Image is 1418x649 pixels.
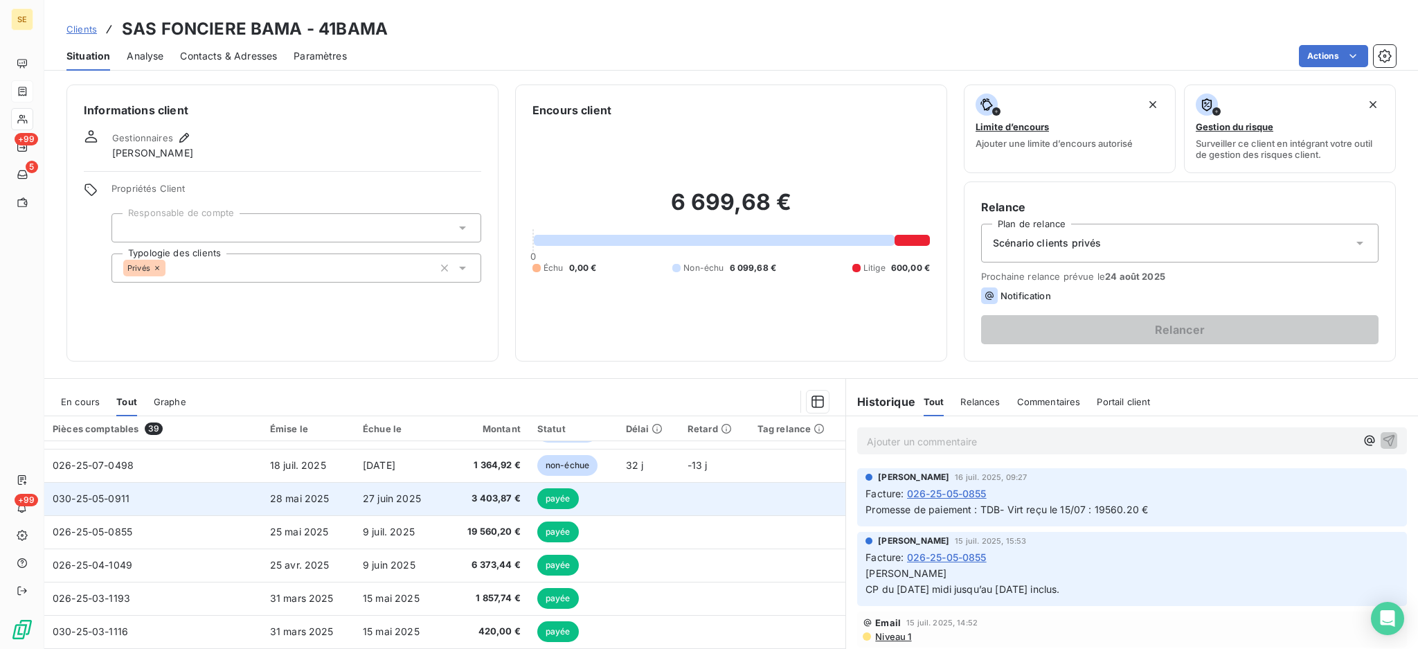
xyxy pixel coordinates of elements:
div: Délai [626,423,671,434]
span: Clients [66,24,97,35]
span: 5 [26,161,38,173]
span: -13 j [688,459,708,471]
span: Relances [960,396,1000,407]
div: Pièces comptables [53,423,253,435]
span: [PERSON_NAME] [112,146,193,160]
span: Tout [116,396,137,407]
div: Émise le [270,423,346,434]
span: Niveau 1 [874,631,911,642]
span: Litige [863,262,886,274]
span: +99 [15,133,38,145]
span: Limite d’encours [976,121,1049,132]
span: 15 juil. 2025, 15:53 [955,537,1026,545]
span: 1 857,74 € [457,592,520,605]
span: Situation [66,49,110,63]
span: 31 mars 2025 [270,592,334,604]
span: payée [537,621,579,642]
span: 026-25-05-0855 [53,526,132,537]
button: Relancer [981,315,1379,344]
span: 030-25-05-0911 [53,492,129,504]
h6: Informations client [84,102,481,118]
img: Logo LeanPay [11,619,33,641]
span: Échu [544,262,564,274]
div: Montant [457,423,520,434]
span: 15 juil. 2025, 14:52 [906,619,978,627]
span: [PERSON_NAME] [878,535,949,547]
a: +99 [11,136,33,158]
span: [PERSON_NAME] [878,471,949,483]
span: 25 avr. 2025 [270,559,330,571]
button: Actions [1299,45,1368,67]
h6: Encours client [532,102,611,118]
span: 15 mai 2025 [363,625,420,637]
span: Paramètres [294,49,347,63]
span: 1 364,92 € [457,459,520,472]
button: Limite d’encoursAjouter une limite d’encours autorisé [964,85,1176,173]
span: Tout [924,396,944,407]
span: Graphe [154,396,186,407]
span: [PERSON_NAME] CP du [DATE] midi jusqu’au [DATE] inclus. [865,567,1059,595]
span: 026-25-05-0855 [907,486,987,501]
button: Gestion du risqueSurveiller ce client en intégrant votre outil de gestion des risques client. [1184,85,1396,173]
span: 9 juin 2025 [363,559,415,571]
span: payée [537,488,579,509]
div: SE [11,8,33,30]
span: 6 099,68 € [730,262,777,274]
div: Open Intercom Messenger [1371,602,1404,635]
input: Ajouter une valeur [123,222,134,234]
span: 27 juin 2025 [363,492,421,504]
span: payée [537,555,579,576]
span: 19 560,20 € [457,525,520,539]
span: Portail client [1097,396,1150,407]
span: Facture : [865,486,904,501]
span: 030-25-03-1116 [53,625,128,637]
span: Ajouter une limite d’encours autorisé [976,138,1133,149]
span: 24 août 2025 [1105,271,1165,282]
span: 026-25-04-1049 [53,559,132,571]
div: Statut [537,423,609,434]
span: Gestion du risque [1196,121,1273,132]
span: Commentaires [1017,396,1081,407]
span: 026-25-05-0855 [907,550,987,564]
span: En cours [61,396,100,407]
span: 31 mars 2025 [270,625,334,637]
span: 28 mai 2025 [270,492,330,504]
a: Clients [66,22,97,36]
span: non-échue [537,455,598,476]
div: Échue le [363,423,440,434]
span: Gestionnaires [112,132,173,143]
span: payée [537,588,579,609]
span: Non-échu [683,262,724,274]
span: 39 [145,423,163,435]
span: 18 juil. 2025 [270,459,326,471]
div: Tag relance [757,423,838,434]
span: 3 403,87 € [457,492,520,506]
span: Facture : [865,550,904,564]
span: [DATE] [363,459,395,471]
h6: Relance [981,199,1379,215]
span: Surveiller ce client en intégrant votre outil de gestion des risques client. [1196,138,1384,160]
span: 9 juil. 2025 [363,526,415,537]
span: 600,00 € [891,262,930,274]
div: Retard [688,423,741,434]
span: Privés [127,264,150,272]
span: 0 [530,251,536,262]
span: +99 [15,494,38,506]
span: Notification [1000,290,1051,301]
span: 026-25-07-0498 [53,459,134,471]
span: Contacts & Adresses [180,49,277,63]
span: 16 juil. 2025, 09:27 [955,473,1027,481]
span: payée [537,522,579,542]
span: 026-25-03-1193 [53,592,130,604]
h3: SAS FONCIERE BAMA - 41BAMA [122,17,388,42]
span: Prochaine relance prévue le [981,271,1379,282]
a: 5 [11,163,33,186]
span: Promesse de paiement : TDB- Virt reçu le 15/07 : 19560.20 € [865,504,1148,515]
span: Propriétés Client [111,183,481,202]
span: 420,00 € [457,625,520,639]
input: Ajouter une valeur [165,262,177,274]
span: Email [875,617,901,628]
span: 6 373,44 € [457,558,520,572]
h6: Historique [846,393,915,410]
span: 15 mai 2025 [363,592,420,604]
